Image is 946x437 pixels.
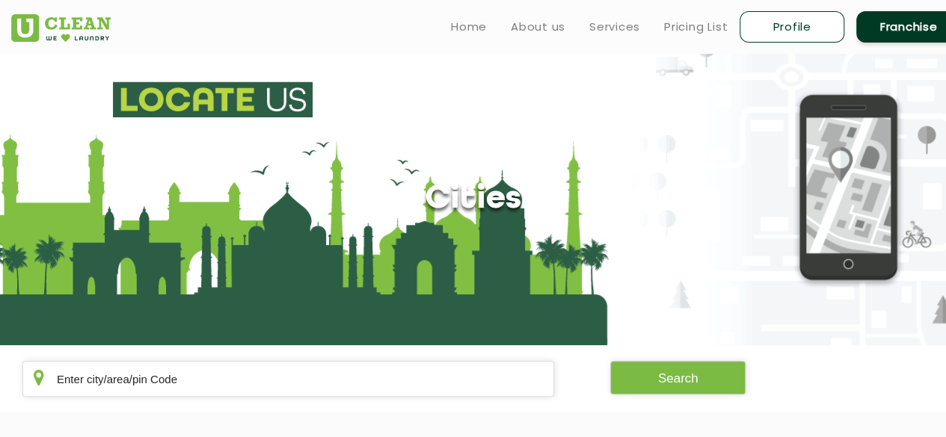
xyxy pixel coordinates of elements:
[610,361,746,394] button: Search
[425,181,521,219] h1: Cities
[451,18,487,36] a: Home
[740,11,844,43] a: Profile
[589,18,640,36] a: Services
[11,14,111,42] img: UClean Laundry and Dry Cleaning
[511,18,565,36] a: About us
[664,18,728,36] a: Pricing List
[22,361,554,397] input: Enter city/area/pin Code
